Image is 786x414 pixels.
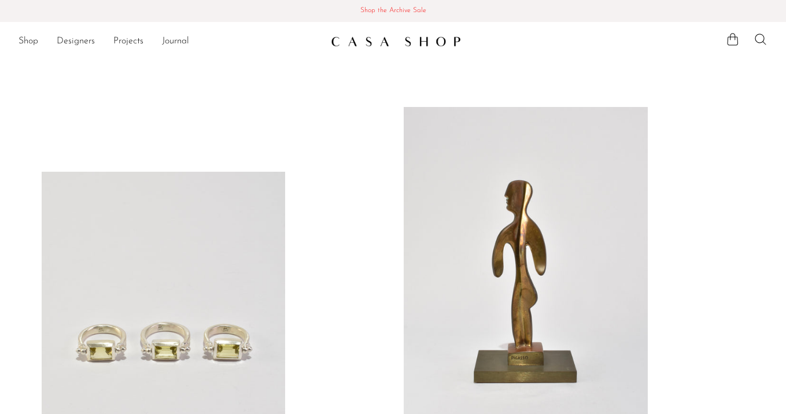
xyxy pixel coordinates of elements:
a: Shop [19,34,38,49]
ul: NEW HEADER MENU [19,32,322,51]
a: Journal [162,34,189,49]
a: Projects [113,34,143,49]
nav: Desktop navigation [19,32,322,51]
span: Shop the Archive Sale [9,5,777,17]
a: Designers [57,34,95,49]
